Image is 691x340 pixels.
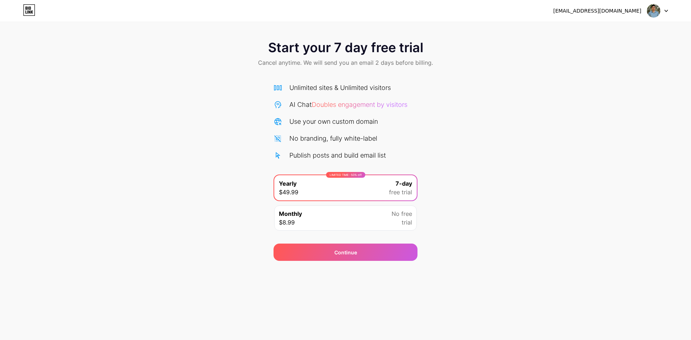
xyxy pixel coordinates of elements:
[289,150,386,160] div: Publish posts and build email list
[389,188,412,196] span: free trial
[289,100,407,109] div: AI Chat
[279,179,297,188] span: Yearly
[402,218,412,227] span: trial
[647,4,660,18] img: roshanshrestha
[553,7,641,15] div: [EMAIL_ADDRESS][DOMAIN_NAME]
[268,40,423,55] span: Start your 7 day free trial
[279,188,298,196] span: $49.99
[334,249,357,256] span: Continue
[279,218,295,227] span: $8.99
[326,172,365,178] div: LIMITED TIME : 50% off
[289,117,378,126] div: Use your own custom domain
[289,133,377,143] div: No branding, fully white-label
[312,101,407,108] span: Doubles engagement by visitors
[396,179,412,188] span: 7-day
[279,209,302,218] span: Monthly
[289,83,391,92] div: Unlimited sites & Unlimited visitors
[392,209,412,218] span: No free
[258,58,433,67] span: Cancel anytime. We will send you an email 2 days before billing.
